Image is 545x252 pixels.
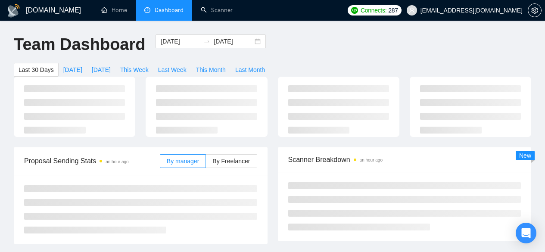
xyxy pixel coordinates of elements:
span: [DATE] [63,65,82,75]
span: Last Week [158,65,187,75]
input: Start date [161,37,200,46]
span: Last 30 Days [19,65,54,75]
span: Dashboard [155,6,184,14]
h1: Team Dashboard [14,34,145,55]
span: Scanner Breakdown [288,154,521,165]
button: Last 30 Days [14,63,59,77]
span: dashboard [144,7,150,13]
span: This Week [120,65,149,75]
button: This Month [191,63,230,77]
time: an hour ago [106,159,128,164]
img: upwork-logo.png [351,7,358,14]
button: Last Month [230,63,270,77]
span: user [409,7,415,13]
div: Open Intercom Messenger [516,223,536,243]
span: swap-right [203,38,210,45]
span: Last Month [235,65,265,75]
button: [DATE] [87,63,115,77]
button: This Week [115,63,153,77]
span: This Month [196,65,226,75]
span: Connects: [361,6,386,15]
img: logo [7,4,21,18]
button: Last Week [153,63,191,77]
button: [DATE] [59,63,87,77]
button: setting [528,3,542,17]
span: By manager [167,158,199,165]
span: to [203,38,210,45]
a: setting [528,7,542,14]
span: New [519,152,531,159]
span: Proposal Sending Stats [24,156,160,166]
a: homeHome [101,6,127,14]
input: End date [214,37,253,46]
time: an hour ago [360,158,383,162]
span: By Freelancer [212,158,250,165]
span: 287 [388,6,398,15]
span: [DATE] [92,65,111,75]
a: searchScanner [201,6,233,14]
